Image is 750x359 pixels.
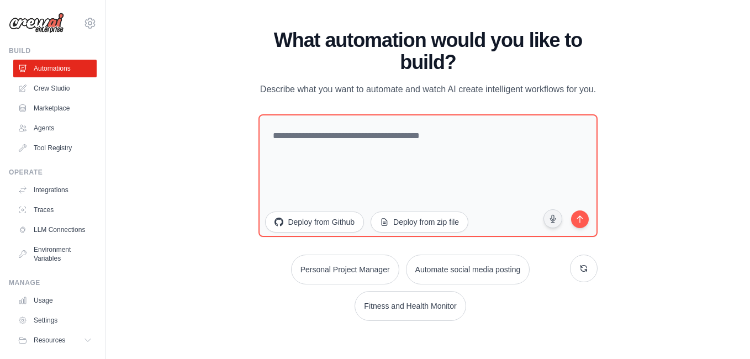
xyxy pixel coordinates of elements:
div: Build [9,46,97,55]
p: Describe what you want to automate and watch AI create intelligent workflows for you. [258,82,597,97]
a: Environment Variables [13,241,97,267]
a: Marketplace [13,99,97,117]
img: Logo [9,13,64,34]
a: Settings [13,312,97,329]
button: Resources [13,331,97,349]
button: Deploy from zip file [371,212,468,233]
a: Automations [13,60,97,77]
button: Deploy from Github [265,212,364,233]
a: Integrations [13,181,97,199]
span: Resources [34,336,65,345]
button: Personal Project Manager [291,255,399,284]
a: Usage [13,292,97,309]
a: Traces [13,201,97,219]
a: Agents [13,119,97,137]
button: Fitness and Health Monitor [355,291,466,321]
div: Manage [9,278,97,287]
h1: What automation would you like to build? [258,29,597,73]
div: Operate [9,168,97,177]
a: LLM Connections [13,221,97,239]
a: Crew Studio [13,80,97,97]
a: Tool Registry [13,139,97,157]
button: Automate social media posting [406,255,530,284]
